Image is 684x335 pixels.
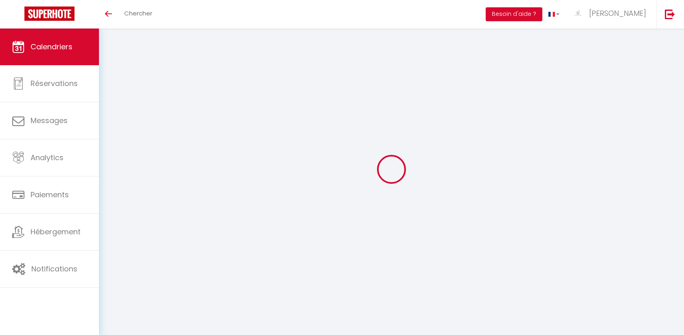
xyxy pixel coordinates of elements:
span: Paiements [31,190,69,200]
span: [PERSON_NAME] [589,8,646,18]
span: Messages [31,115,68,126]
span: Analytics [31,152,64,163]
span: Calendriers [31,42,72,52]
img: logout [665,9,675,19]
span: Réservations [31,78,78,88]
span: Notifications [31,264,77,274]
img: Super Booking [24,7,75,21]
img: ... [572,7,584,20]
span: Hébergement [31,227,81,237]
span: Chercher [124,9,152,18]
button: Besoin d'aide ? [486,7,542,21]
